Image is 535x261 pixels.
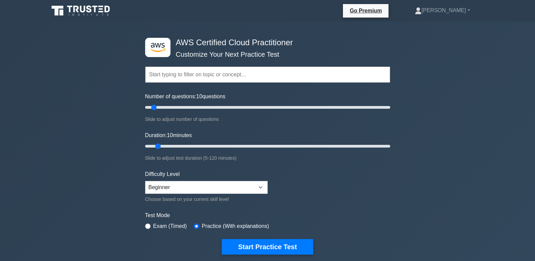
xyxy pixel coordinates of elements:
[145,67,390,83] input: Start typing to filter on topic or concept...
[173,38,357,48] h4: AWS Certified Cloud Practitioner
[222,239,313,255] button: Start Practice Test
[145,115,390,123] div: Slide to adjust number of questions
[153,222,187,230] label: Exam (Timed)
[145,154,390,162] div: Slide to adjust test duration (5-120 minutes)
[145,195,268,203] div: Choose based on your current skill level
[399,4,486,17] a: [PERSON_NAME]
[145,170,180,178] label: Difficulty Level
[145,93,225,101] label: Number of questions: questions
[202,222,269,230] label: Practice (With explanations)
[145,211,390,219] label: Test Mode
[346,6,386,15] a: Go Premium
[196,94,203,99] span: 10
[145,131,192,139] label: Duration: minutes
[167,132,173,138] span: 10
